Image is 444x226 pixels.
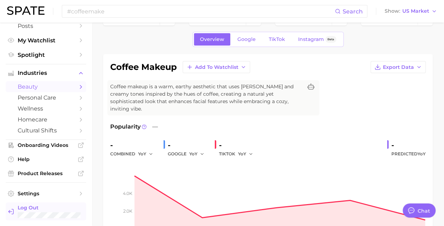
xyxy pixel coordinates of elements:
[168,139,209,151] div: -
[110,139,158,151] div: -
[6,49,86,60] a: Spotlight
[6,188,86,199] a: Settings
[269,36,285,42] span: TikTok
[6,35,86,46] a: My Watchlist
[195,64,238,70] span: Add to Watchlist
[18,83,74,90] span: beauty
[152,123,158,131] span: —
[110,83,302,113] span: Coffee makeup is a warm, earthy aesthetic that uses [PERSON_NAME] and creamy tones inspired by th...
[6,81,86,92] a: beauty
[402,9,429,13] span: US Market
[6,103,86,114] a: wellness
[327,36,334,42] span: Beta
[189,150,205,158] button: YoY
[383,7,439,16] button: ShowUS Market
[18,142,74,148] span: Onboarding Videos
[6,114,86,125] a: homecare
[18,105,74,112] span: wellness
[110,123,141,131] span: Popularity
[18,70,74,76] span: Industries
[385,9,400,13] span: Show
[18,23,74,29] span: Posts
[391,139,426,151] div: -
[238,151,246,157] span: YoY
[6,68,86,78] button: Industries
[200,36,224,42] span: Overview
[18,37,74,44] span: My Watchlist
[371,61,426,73] button: Export Data
[6,125,86,136] a: cultural shifts
[138,150,153,158] button: YoY
[292,33,342,46] a: InstagramBeta
[183,61,250,73] button: Add to Watchlist
[6,202,86,220] a: Log out. Currently logged in with e-mail faith.wilansky@loreal.com.
[391,150,426,158] span: Predicted
[18,190,74,197] span: Settings
[298,36,324,42] span: Instagram
[18,127,74,134] span: cultural shifts
[7,6,45,15] img: SPATE
[18,204,82,211] span: Log Out
[194,33,230,46] a: Overview
[418,151,426,156] span: YoY
[263,33,291,46] a: TikTok
[18,170,74,177] span: Product Releases
[189,151,197,157] span: YoY
[6,154,86,165] a: Help
[6,140,86,150] a: Onboarding Videos
[237,36,256,42] span: Google
[219,139,258,151] div: -
[18,94,74,101] span: personal care
[18,52,74,58] span: Spotlight
[219,150,258,158] div: TIKTOK
[6,92,86,103] a: personal care
[6,168,86,179] a: Product Releases
[6,20,86,31] a: Posts
[238,150,253,158] button: YoY
[168,150,209,158] div: GOOGLE
[343,8,363,15] span: Search
[138,151,146,157] span: YoY
[18,156,74,162] span: Help
[110,150,158,158] div: combined
[383,64,414,70] span: Export Data
[110,63,177,71] h1: coffee makeup
[18,116,74,123] span: homecare
[66,5,335,17] input: Search here for a brand, industry, or ingredient
[231,33,262,46] a: Google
